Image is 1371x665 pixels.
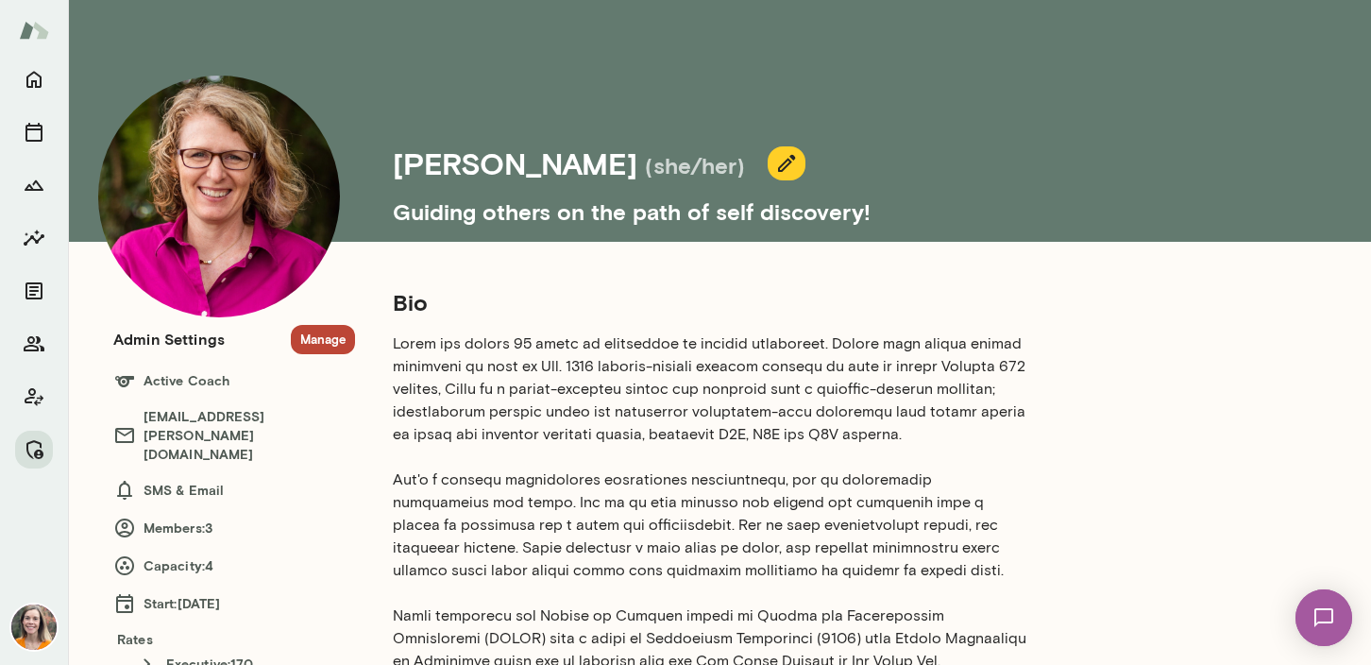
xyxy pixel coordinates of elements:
[15,378,53,416] button: Client app
[19,12,49,48] img: Mento
[15,219,53,257] button: Insights
[113,592,355,615] h6: Start: [DATE]
[113,517,355,539] h6: Members: 3
[113,630,355,649] h6: Rates
[11,605,57,650] img: Carrie Kelly
[113,479,355,502] h6: SMS & Email
[113,369,355,392] h6: Active Coach
[98,76,340,317] img: Trina Mays
[645,150,745,180] h5: (she/her)
[15,272,53,310] button: Documents
[15,325,53,363] button: Members
[113,407,355,464] h6: [EMAIL_ADDRESS][PERSON_NAME][DOMAIN_NAME]
[113,328,225,350] h6: Admin Settings
[113,554,355,577] h6: Capacity: 4
[393,145,637,181] h4: [PERSON_NAME]
[15,166,53,204] button: Growth Plan
[15,113,53,151] button: Sessions
[15,60,53,98] button: Home
[15,431,53,469] button: Manage
[291,325,355,354] button: Manage
[393,287,1027,317] h5: Bio
[393,181,1209,227] h5: Guiding others on the path of self discovery!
